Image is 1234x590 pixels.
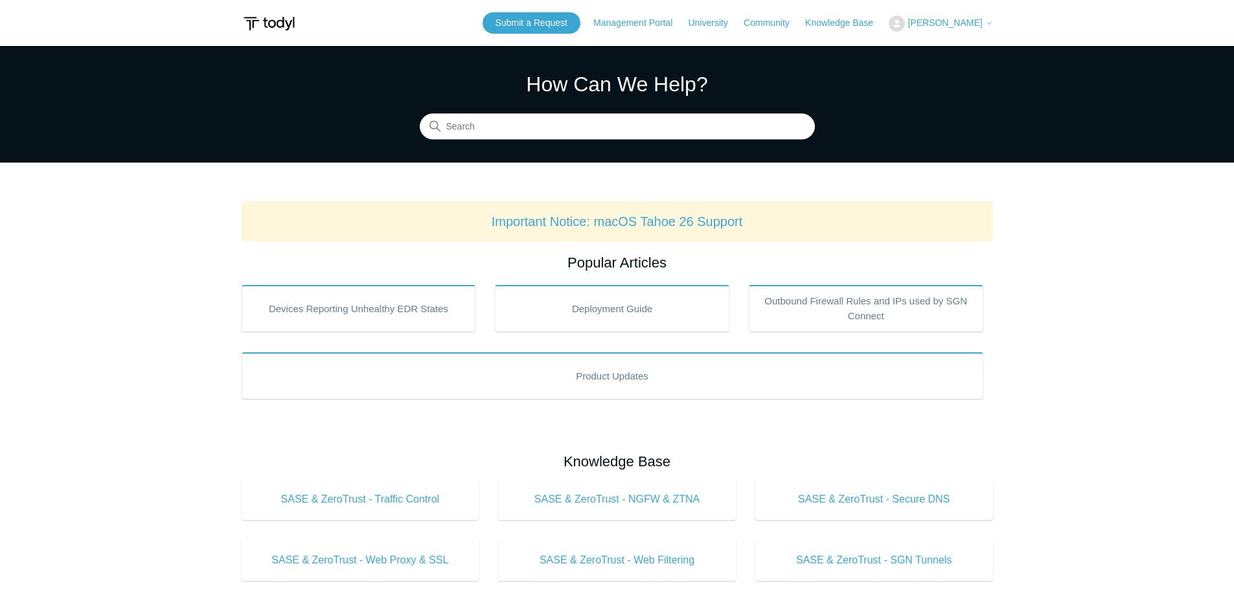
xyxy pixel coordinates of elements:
span: SASE & ZeroTrust - NGFW & ZTNA [518,492,716,507]
a: Outbound Firewall Rules and IPs used by SGN Connect [749,285,983,332]
a: Knowledge Base [805,16,886,30]
h2: Knowledge Base [242,451,993,472]
a: Product Updates [242,352,983,399]
img: Todyl Support Center Help Center home page [242,12,297,36]
a: SASE & ZeroTrust - NGFW & ZTNA [498,479,736,520]
input: Search [420,114,815,140]
a: Community [744,16,803,30]
a: SASE & ZeroTrust - Web Proxy & SSL [242,539,479,581]
a: SASE & ZeroTrust - SGN Tunnels [755,539,993,581]
a: SASE & ZeroTrust - Traffic Control [242,479,479,520]
span: [PERSON_NAME] [908,17,982,28]
h2: Popular Articles [242,252,993,273]
span: SASE & ZeroTrust - Web Proxy & SSL [261,552,460,568]
span: SASE & ZeroTrust - Traffic Control [261,492,460,507]
a: Submit a Request [483,12,580,34]
a: Devices Reporting Unhealthy EDR States [242,285,476,332]
a: SASE & ZeroTrust - Web Filtering [498,539,736,581]
a: Deployment Guide [495,285,729,332]
button: [PERSON_NAME] [889,16,992,32]
span: SASE & ZeroTrust - Secure DNS [775,492,974,507]
span: SASE & ZeroTrust - SGN Tunnels [775,552,974,568]
a: University [688,16,740,30]
a: Important Notice: macOS Tahoe 26 Support [492,214,743,229]
a: SASE & ZeroTrust - Secure DNS [755,479,993,520]
h1: How Can We Help? [420,69,815,100]
span: SASE & ZeroTrust - Web Filtering [518,552,716,568]
a: Management Portal [593,16,685,30]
